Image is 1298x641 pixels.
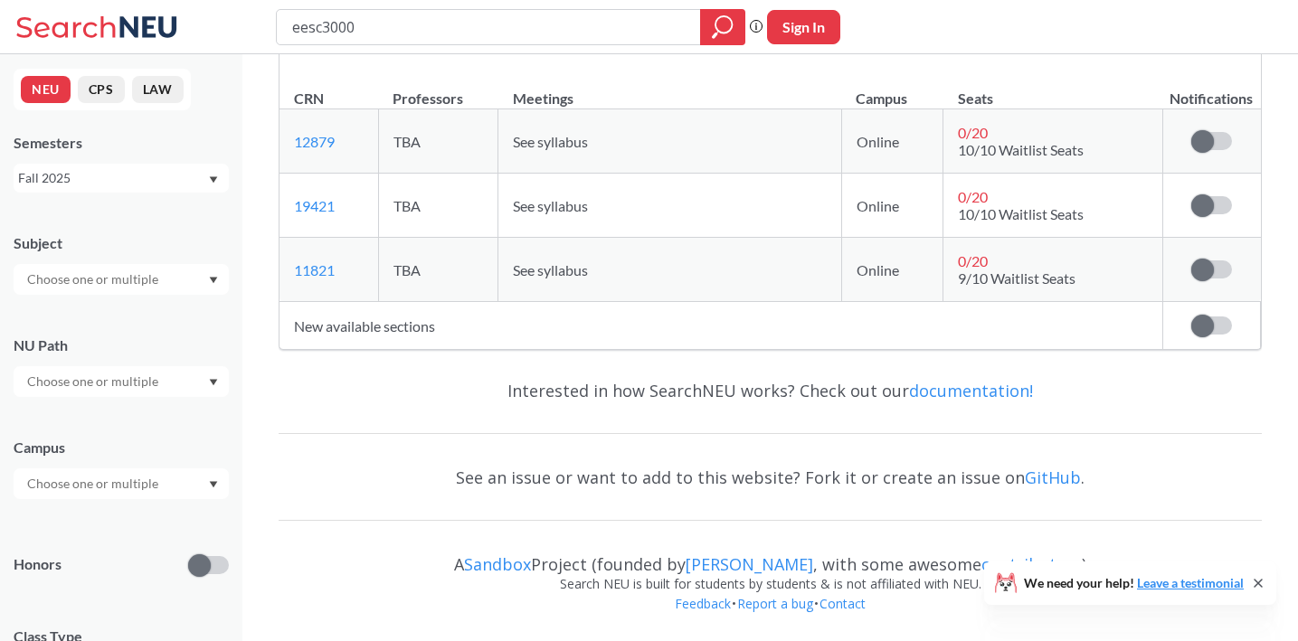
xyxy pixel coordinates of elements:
span: 9/10 Waitlist Seats [958,269,1075,287]
div: NU Path [14,335,229,355]
span: 10/10 Waitlist Seats [958,141,1084,158]
th: Seats [943,71,1162,109]
div: Dropdown arrow [14,264,229,295]
span: See syllabus [513,197,588,214]
a: Feedback [674,595,732,612]
td: New available sections [279,302,1162,350]
a: 19421 [294,197,335,214]
input: Choose one or multiple [18,269,170,290]
span: See syllabus [513,133,588,150]
a: 11821 [294,261,335,278]
span: 10/10 Waitlist Seats [958,205,1084,222]
td: Online [841,109,943,174]
div: Fall 2025 [18,168,207,188]
th: Meetings [498,71,842,109]
span: 0 / 20 [958,124,988,141]
td: Online [841,174,943,238]
div: Semesters [14,133,229,153]
button: Sign In [767,10,840,44]
a: contributors [981,553,1082,575]
svg: Dropdown arrow [209,379,218,386]
a: documentation! [909,380,1033,401]
th: Campus [841,71,943,109]
a: GitHub [1025,467,1081,488]
div: Campus [14,438,229,457]
button: LAW [132,76,184,103]
div: magnifying glass [700,9,745,45]
td: TBA [378,174,497,238]
div: • • [279,594,1262,641]
a: Sandbox [464,553,531,575]
div: CRN [294,89,324,108]
span: We need your help! [1024,577,1244,589]
a: Leave a testimonial [1137,575,1244,590]
svg: Dropdown arrow [209,481,218,488]
button: CPS [78,76,125,103]
span: 0 / 20 [958,252,988,269]
th: Professors [378,71,497,109]
p: Honors [14,554,62,575]
a: [PERSON_NAME] [686,553,813,575]
div: Subject [14,233,229,253]
div: See an issue or want to add to this website? Fork it or create an issue on . [279,451,1262,504]
div: Search NEU is built for students by students & is not affiliated with NEU. [279,574,1262,594]
div: A Project (founded by , with some awesome ) [279,538,1262,574]
input: Class, professor, course number, "phrase" [290,12,687,42]
svg: Dropdown arrow [209,277,218,284]
a: Contact [819,595,867,612]
td: Online [841,238,943,302]
td: TBA [378,238,497,302]
svg: magnifying glass [712,14,734,40]
input: Choose one or multiple [18,473,170,495]
th: Notifications [1162,71,1260,109]
button: NEU [21,76,71,103]
a: Report a bug [736,595,814,612]
svg: Dropdown arrow [209,176,218,184]
div: Fall 2025Dropdown arrow [14,164,229,193]
a: 12879 [294,133,335,150]
div: Dropdown arrow [14,468,229,499]
span: See syllabus [513,261,588,278]
div: Dropdown arrow [14,366,229,397]
input: Choose one or multiple [18,371,170,392]
div: Interested in how SearchNEU works? Check out our [279,364,1262,417]
td: TBA [378,109,497,174]
span: 0 / 20 [958,188,988,205]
